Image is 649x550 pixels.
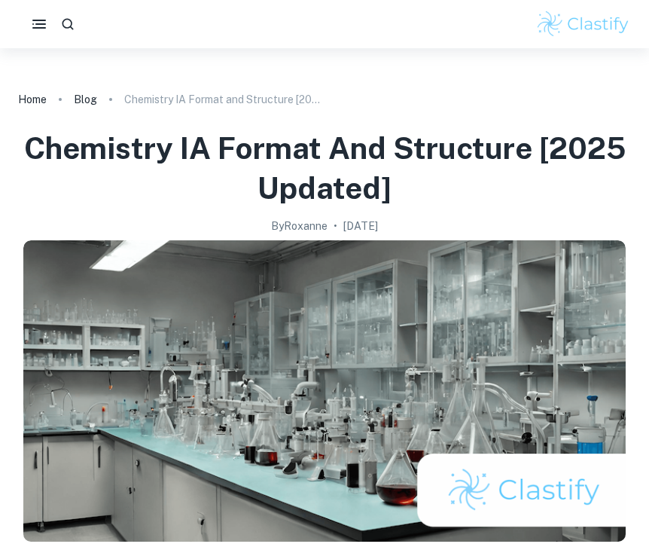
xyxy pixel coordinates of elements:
p: Chemistry IA Format and Structure [2025 updated] [124,91,320,108]
h1: Chemistry IA Format and Structure [2025 updated] [18,128,631,209]
h2: [DATE] [343,218,378,234]
p: • [334,218,337,234]
h2: By Roxanne [271,218,328,234]
a: Home [18,89,47,110]
img: Chemistry IA Format and Structure [2025 updated] cover image [23,240,626,542]
a: Blog [74,89,97,110]
img: Clastify logo [535,9,631,39]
